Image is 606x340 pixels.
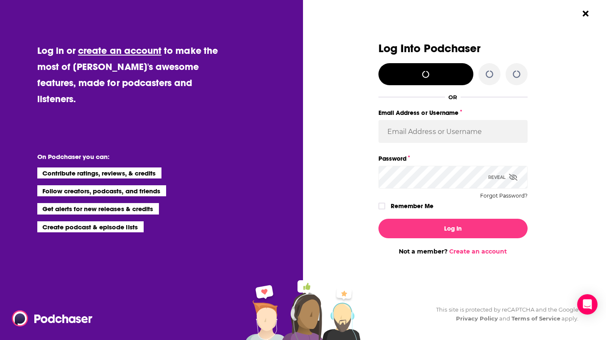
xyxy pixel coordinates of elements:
[378,153,528,164] label: Password
[480,193,528,199] button: Forgot Password?
[37,185,167,196] li: Follow creators, podcasts, and friends
[378,248,528,255] div: Not a member?
[378,219,528,238] button: Log In
[37,221,144,232] li: Create podcast & episode lists
[37,203,159,214] li: Get alerts for new releases & credits
[378,107,528,118] label: Email Address or Username
[511,315,560,322] a: Terms of Service
[577,294,598,315] div: Open Intercom Messenger
[12,310,86,326] a: Podchaser - Follow, Share and Rate Podcasts
[37,153,207,161] li: On Podchaser you can:
[578,6,594,22] button: Close Button
[37,167,162,178] li: Contribute ratings, reviews, & credits
[378,42,528,55] h3: Log Into Podchaser
[378,120,528,143] input: Email Address or Username
[429,305,578,323] div: This site is protected by reCAPTCHA and the Google and apply.
[391,201,434,212] label: Remember Me
[456,315,498,322] a: Privacy Policy
[78,45,161,56] a: create an account
[449,248,507,255] a: Create an account
[488,166,517,189] div: Reveal
[448,94,457,100] div: OR
[12,310,93,326] img: Podchaser - Follow, Share and Rate Podcasts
